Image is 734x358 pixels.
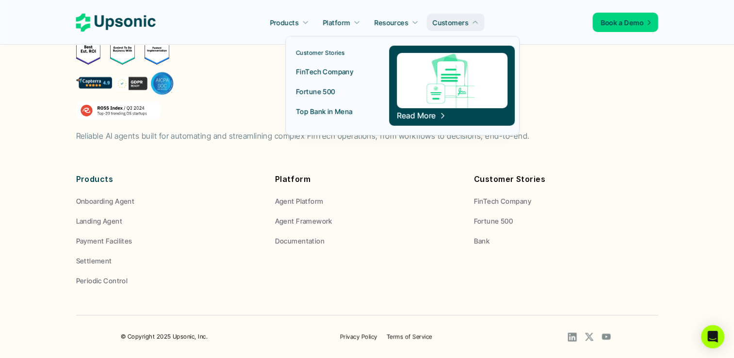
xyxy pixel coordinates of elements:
[474,217,513,225] span: Fortune 500
[701,325,724,348] div: Open Intercom Messenger
[275,217,332,225] span: Agent Framework
[270,17,298,28] p: Products
[474,172,658,186] p: Customer Stories
[275,237,325,245] span: Documentation
[76,172,261,186] p: Products
[76,129,600,143] p: Reliable AI agents built for automating and streamlining complex FinTech operations, from workflo...
[121,333,208,340] a: © Copyright 2025 Upsonic, Inc.
[375,17,408,28] p: Resources
[296,106,353,116] p: Top Bank in Mena
[76,237,132,245] span: Payment Facilites
[296,49,345,56] p: Customer Stories
[397,111,436,120] span: Read More
[264,14,314,31] a: Products
[340,333,377,340] a: Privacy Policy
[76,217,122,225] span: Landing Agent
[397,111,446,120] span: Read More
[601,18,644,27] span: Book a Demo
[76,236,261,246] a: Payment Facilites
[275,197,324,205] span: Agent Platform
[76,256,261,266] a: Settlement
[296,86,335,97] p: Fortune 500
[290,102,372,120] a: Top Bank in Mena
[76,276,261,286] a: Periodic Control
[76,277,128,285] span: Periodic Control
[76,216,261,226] a: Landing Agent
[290,82,372,100] a: Fortune 500
[387,333,432,340] a: Terms of Service
[76,257,112,265] span: Settlement
[296,66,353,77] p: FinTech Company
[433,17,469,28] p: Customers
[474,197,531,205] span: FinTech Company
[76,197,135,205] span: Onboarding Agent
[323,17,350,28] p: Platform
[389,46,515,126] a: Read More
[474,237,490,245] span: Bank
[275,236,459,246] a: Documentation
[290,63,372,80] a: FinTech Company
[76,196,261,206] a: Onboarding Agent
[275,172,459,186] p: Platform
